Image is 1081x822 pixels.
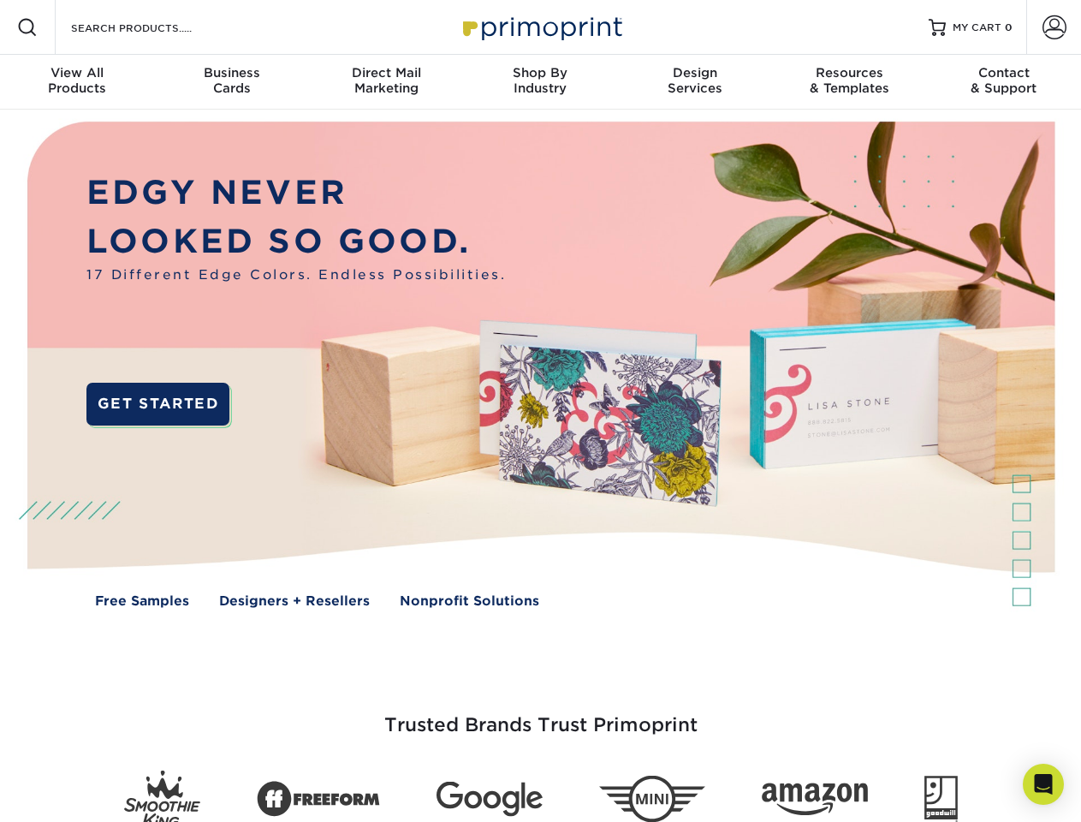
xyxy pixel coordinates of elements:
div: & Support [927,65,1081,96]
div: Cards [154,65,308,96]
a: Shop ByIndustry [463,55,617,110]
img: Primoprint [455,9,627,45]
div: Marketing [309,65,463,96]
a: Designers + Resellers [219,592,370,611]
span: Shop By [463,65,617,80]
a: Free Samples [95,592,189,611]
p: LOOKED SO GOOD. [86,217,506,266]
h3: Trusted Brands Trust Primoprint [40,673,1042,757]
img: Amazon [762,783,868,816]
a: DesignServices [618,55,772,110]
div: & Templates [772,65,926,96]
a: Contact& Support [927,55,1081,110]
a: BusinessCards [154,55,308,110]
div: Services [618,65,772,96]
a: Nonprofit Solutions [400,592,539,611]
span: 17 Different Edge Colors. Endless Possibilities. [86,265,506,285]
span: Direct Mail [309,65,463,80]
p: EDGY NEVER [86,169,506,217]
iframe: Google Customer Reviews [4,770,146,816]
span: Design [618,65,772,80]
div: Open Intercom Messenger [1023,764,1064,805]
img: Goodwill [924,776,958,822]
span: Business [154,65,308,80]
span: 0 [1005,21,1013,33]
input: SEARCH PRODUCTS..... [69,17,236,38]
img: Google [437,782,543,817]
span: Contact [927,65,1081,80]
div: Industry [463,65,617,96]
span: Resources [772,65,926,80]
span: MY CART [953,21,1001,35]
a: Direct MailMarketing [309,55,463,110]
a: GET STARTED [86,383,229,426]
a: Resources& Templates [772,55,926,110]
